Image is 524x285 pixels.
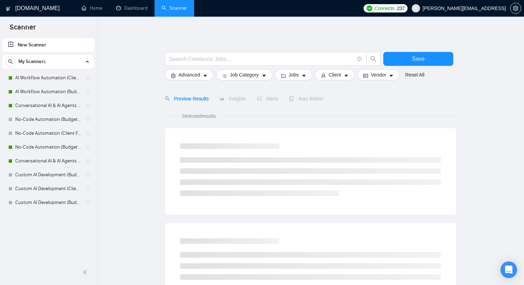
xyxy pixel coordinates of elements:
a: Conversational AI & AI Agents (Client Filters) [15,99,81,113]
span: Insights [220,96,245,101]
span: setting [510,6,521,11]
span: Alerts [257,96,278,101]
span: Advanced [178,71,200,79]
a: Reset All [405,71,424,79]
span: setting [171,73,176,78]
span: area-chart [220,96,225,101]
button: search [5,56,16,67]
span: caret-down [344,73,349,78]
a: New Scanner [8,38,89,52]
button: folderJobscaret-down [275,69,313,80]
span: holder [85,186,91,192]
span: user [321,73,326,78]
span: double-left [82,269,89,276]
span: holder [85,117,91,122]
span: idcard [363,73,368,78]
span: caret-down [262,73,267,78]
span: bars [222,73,227,78]
span: holder [85,144,91,150]
a: Custom AI Development (Budget Filters) [15,196,81,210]
span: caret-down [302,73,306,78]
span: holder [85,103,91,108]
span: caret-down [389,73,394,78]
button: search [366,52,380,66]
img: logo [6,3,11,14]
a: Conversational AI & AI Agents (Budget Filters) [15,154,81,168]
a: Custom AI Development (Budget Filter) [15,168,81,182]
span: holder [85,89,91,95]
a: No-Code Automation (Budget Filters W4, Aug) [15,140,81,154]
a: homeHome [81,5,102,11]
span: caret-down [203,73,208,78]
span: search [5,59,16,64]
li: My Scanners [2,55,94,210]
button: barsJob Categorycaret-down [216,69,272,80]
input: Search Freelance Jobs... [169,55,354,63]
span: Auto Bidder [289,96,323,101]
a: AI Workflow Automation (Budget Filters) [15,85,81,99]
span: user [413,6,418,11]
li: New Scanner [2,38,94,52]
span: Scanner [4,22,41,37]
button: idcardVendorcaret-down [357,69,400,80]
a: setting [510,6,521,11]
span: info-circle [357,57,362,61]
button: setting [510,3,521,14]
span: Detected results [177,112,221,120]
span: Vendor [371,71,386,79]
a: No-Code Automation (Client Filters) [15,126,81,140]
span: holder [85,172,91,178]
button: Save [383,52,453,66]
button: userClientcaret-down [315,69,355,80]
span: notification [257,96,262,101]
span: holder [85,158,91,164]
button: settingAdvancedcaret-down [165,69,213,80]
div: Open Intercom Messenger [500,261,517,278]
span: Save [412,54,425,63]
a: AI Workflow Automation (Client Filters) [15,71,81,85]
a: dashboardDashboard [116,5,148,11]
span: holder [85,75,91,81]
a: No-Code Automation (Budget Filters) [15,113,81,126]
span: search [367,56,380,62]
span: holder [85,131,91,136]
span: Preview Results [165,96,209,101]
span: Job Category [230,71,259,79]
a: Custom AI Development (Client Filters) [15,182,81,196]
span: robot [289,96,294,101]
span: folder [281,73,286,78]
span: holder [85,200,91,205]
span: search [165,96,170,101]
a: searchScanner [161,5,187,11]
span: Jobs [289,71,299,79]
span: My Scanners [18,55,46,69]
span: 237 [397,5,404,12]
img: upwork-logo.png [367,6,372,11]
span: Client [329,71,341,79]
span: Connects: [375,5,395,12]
